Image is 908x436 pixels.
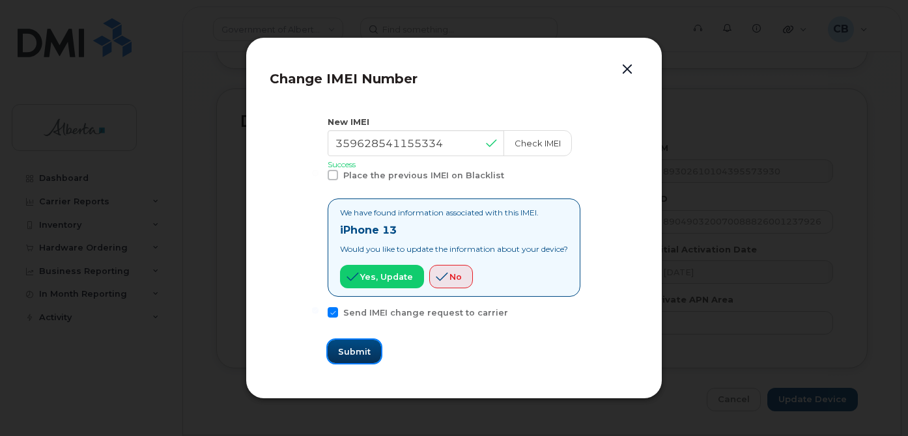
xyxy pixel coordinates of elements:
span: Send IMEI change request to carrier [343,308,508,318]
input: Send IMEI change request to carrier [312,307,319,314]
span: Place the previous IMEI on Blacklist [343,170,504,180]
button: Check IMEI [504,130,572,156]
p: Success [328,159,580,170]
span: Yes, update [360,271,413,283]
span: Submit [338,346,371,358]
span: Change IMEI Number [270,71,418,87]
strong: iPhone 13 [340,224,397,236]
button: No [429,265,473,288]
input: Place the previous IMEI on Blacklist [312,170,319,176]
span: No [449,271,462,283]
div: New IMEI [328,116,580,128]
button: Yes, update [340,265,424,288]
button: Submit [328,340,381,363]
p: Would you like to update the information about your device? [340,243,568,254]
p: We have found information associated with this IMEI. [340,207,568,218]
